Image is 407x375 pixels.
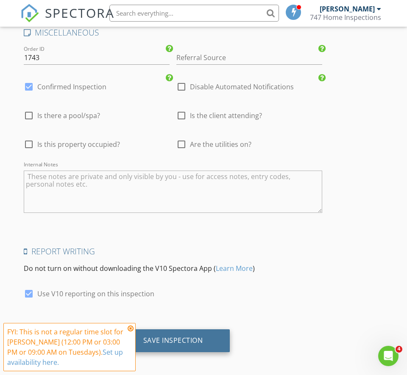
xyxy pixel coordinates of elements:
[396,346,402,353] span: 4
[37,83,106,91] label: Confirmed Inspection
[378,346,399,367] iframe: Intercom live chat
[190,141,251,149] span: Are the utilities on?
[20,11,114,29] a: SPECTORA
[37,141,120,149] span: Is this property occupied?
[190,83,294,91] label: Disable Automated Notifications
[176,51,322,65] input: Referral Source
[20,4,39,23] img: The Best Home Inspection Software - Spectora
[109,5,279,22] input: Search everything...
[190,112,262,120] span: Is the client attending?
[45,4,114,22] span: SPECTORA
[24,246,322,257] h4: Report Writing
[320,5,375,14] div: [PERSON_NAME]
[24,171,322,213] textarea: Internal Notes
[216,264,253,273] a: Learn More
[37,290,154,298] label: Use V10 reporting on this inspection
[37,112,100,120] span: Is there a pool/spa?
[24,28,322,39] h4: MISCELLANEOUS
[24,264,322,274] p: Do not turn on without downloading the V10 Spectora App ( )
[310,14,381,22] div: 747 Home Inspections
[143,336,203,345] div: Save Inspection
[7,327,125,368] div: FYI: This is not a regular time slot for [PERSON_NAME] (12:00 PM or 03:00 PM or 09:00 AM on Tuesd...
